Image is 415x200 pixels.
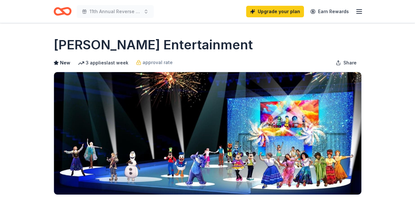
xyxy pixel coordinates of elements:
[143,59,173,66] span: approval rate
[331,56,362,69] button: Share
[136,59,173,66] a: approval rate
[307,6,353,17] a: Earn Rewards
[246,6,304,17] a: Upgrade your plan
[78,59,128,67] div: 3 applies last week
[60,59,70,67] span: New
[54,4,72,19] a: Home
[90,8,141,15] span: 11th Annual Reverse Raffle and Dinner
[54,72,361,195] img: Image for Feld Entertainment
[77,5,154,18] button: 11th Annual Reverse Raffle and Dinner
[343,59,357,67] span: Share
[54,36,253,54] h1: [PERSON_NAME] Entertainment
